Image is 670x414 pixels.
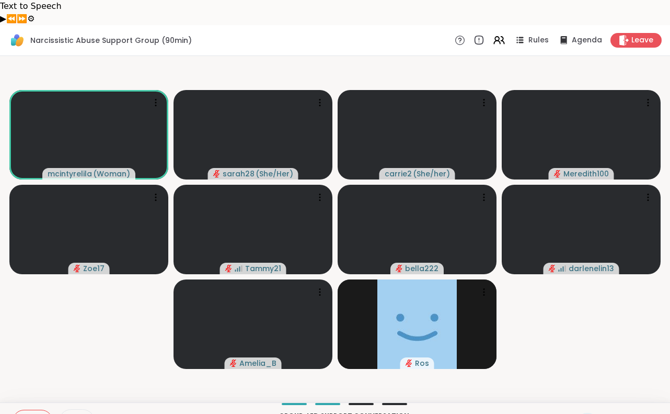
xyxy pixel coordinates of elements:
[83,263,105,274] span: Zoe17
[572,35,602,46] span: Agenda
[413,169,450,179] span: ( She/her )
[17,13,27,25] button: Forward
[385,169,412,179] span: carrie2
[213,170,221,177] span: audio-muted
[8,31,26,49] img: ShareWell Logomark
[223,169,255,179] span: sarah28
[554,170,561,177] span: audio-muted
[396,265,403,272] span: audio-muted
[230,360,237,367] span: audio-muted
[225,265,233,272] span: audio-muted
[405,263,438,274] span: bella222
[569,263,614,274] span: darlenelin13
[631,35,653,46] span: Leave
[256,169,293,179] span: ( She/Her )
[6,13,17,25] button: Previous
[563,169,609,179] span: Meredith100
[93,169,130,179] span: ( Woman )
[74,265,81,272] span: audio-muted
[239,358,276,368] span: Amelia_B
[245,263,281,274] span: Tammy21
[415,358,429,368] span: Ros
[377,279,457,369] img: Ros
[406,360,413,367] span: audio-muted
[549,265,556,272] span: audio-muted
[528,35,549,46] span: Rules
[30,35,192,46] span: Narcissistic Abuse Support Group (90min)
[27,13,34,25] button: Settings
[48,169,92,179] span: mcintyrelila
